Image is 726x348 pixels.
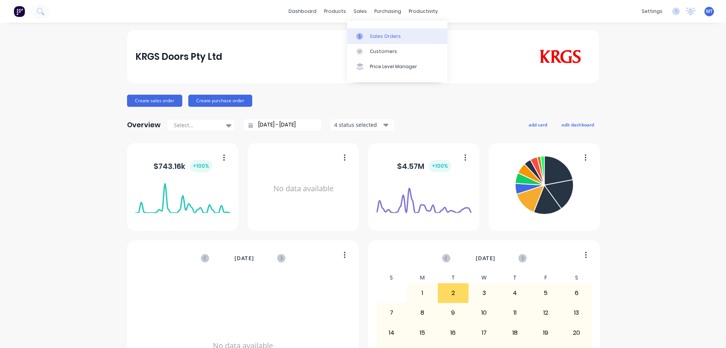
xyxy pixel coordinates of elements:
[706,8,713,15] span: MT
[500,272,531,283] div: T
[438,272,469,283] div: T
[330,119,394,131] button: 4 status selected
[530,272,561,283] div: F
[531,303,561,322] div: 12
[407,323,437,342] div: 15
[377,323,407,342] div: 14
[135,49,222,64] div: KRGS Doors Pty Ltd
[531,323,561,342] div: 19
[438,284,468,303] div: 2
[562,303,592,322] div: 13
[468,272,500,283] div: W
[370,48,397,55] div: Customers
[469,323,499,342] div: 17
[469,284,499,303] div: 3
[407,284,437,303] div: 1
[334,121,382,129] div: 4 status selected
[350,6,371,17] div: sales
[469,303,499,322] div: 10
[190,160,212,172] div: + 100 %
[531,284,561,303] div: 5
[500,303,530,322] div: 11
[561,272,592,283] div: S
[557,120,599,130] button: edit dashboard
[397,160,451,172] div: $ 4.57M
[154,160,212,172] div: $ 743.16k
[376,272,407,283] div: S
[562,323,592,342] div: 20
[347,59,447,74] a: Price Level Manager
[638,6,666,17] div: settings
[562,284,592,303] div: 6
[234,254,254,262] span: [DATE]
[500,284,530,303] div: 4
[476,254,495,262] span: [DATE]
[377,303,407,322] div: 7
[256,153,351,225] div: No data available
[538,50,583,64] img: KRGS Doors Pty Ltd
[347,44,447,59] a: Customers
[438,323,468,342] div: 16
[407,303,437,322] div: 8
[320,6,350,17] div: products
[524,120,552,130] button: add card
[285,6,320,17] a: dashboard
[370,33,401,40] div: Sales Orders
[438,303,468,322] div: 9
[405,6,442,17] div: productivity
[347,28,447,44] a: Sales Orders
[500,323,530,342] div: 18
[429,160,451,172] div: + 100 %
[127,95,182,107] button: Create sales order
[14,6,25,17] img: Factory
[370,63,417,70] div: Price Level Manager
[407,272,438,283] div: M
[371,6,405,17] div: purchasing
[188,95,252,107] button: Create purchase order
[127,117,161,133] div: Overview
